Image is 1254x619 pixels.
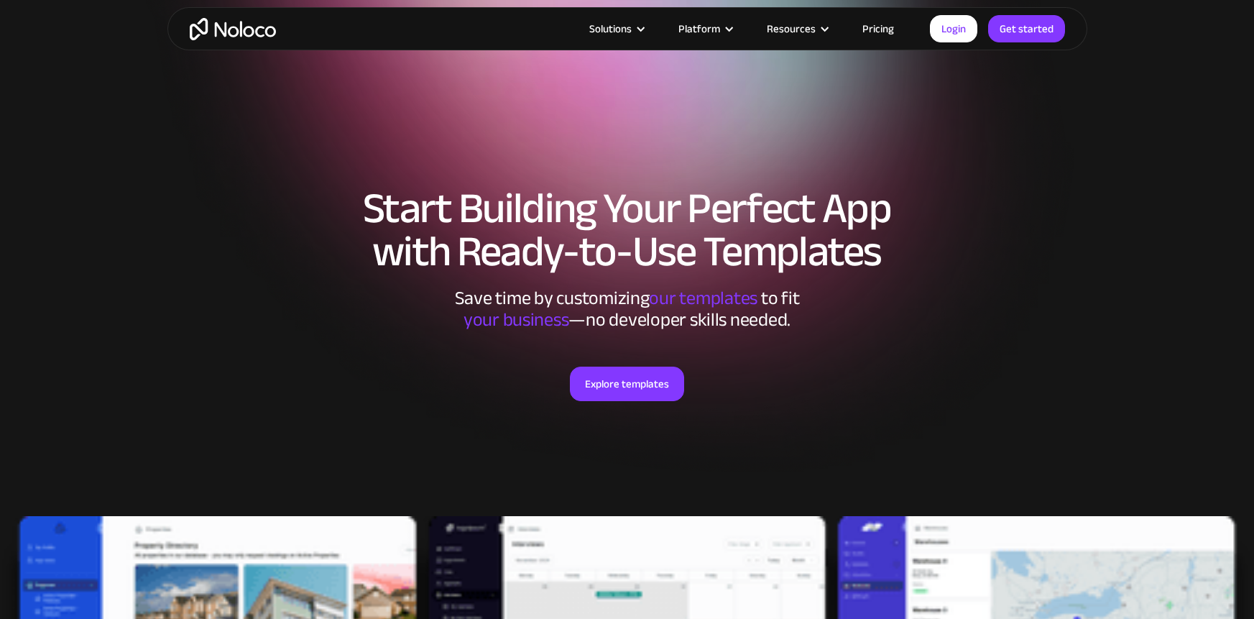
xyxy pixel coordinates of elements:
[412,288,843,331] div: Save time by customizing to fit ‍ —no developer skills needed.
[660,19,749,38] div: Platform
[767,19,816,38] div: Resources
[190,18,276,40] a: home
[464,302,569,337] span: your business
[678,19,720,38] div: Platform
[844,19,912,38] a: Pricing
[571,19,660,38] div: Solutions
[988,15,1065,42] a: Get started
[930,15,977,42] a: Login
[749,19,844,38] div: Resources
[589,19,632,38] div: Solutions
[182,187,1073,273] h1: Start Building Your Perfect App with Ready-to-Use Templates
[649,280,757,316] span: our templates
[570,367,684,401] a: Explore templates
